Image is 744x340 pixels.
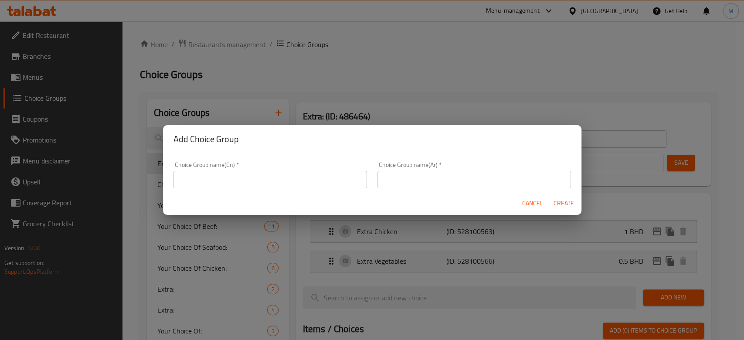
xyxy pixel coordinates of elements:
button: Cancel [519,195,547,211]
input: Please enter Choice Group name(en) [173,171,367,188]
input: Please enter Choice Group name(ar) [377,171,571,188]
button: Create [550,195,578,211]
h2: Add Choice Group [173,132,571,146]
span: Create [554,198,574,209]
span: Cancel [522,198,543,209]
